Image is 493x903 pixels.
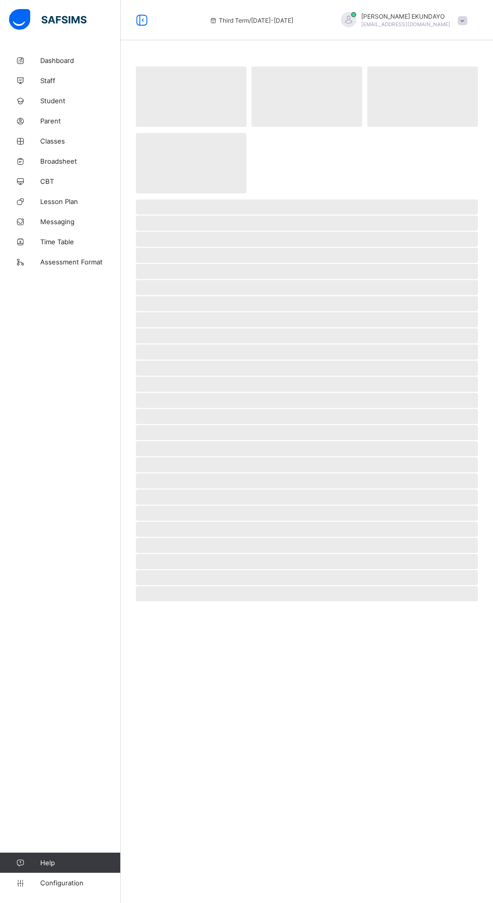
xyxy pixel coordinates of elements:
[136,506,478,521] span: ‌
[136,361,478,376] span: ‌
[136,216,478,231] span: ‌
[136,409,478,424] span: ‌
[9,9,87,30] img: safsims
[136,312,478,327] span: ‌
[40,218,121,226] span: Messaging
[40,197,121,205] span: Lesson Plan
[136,248,478,263] span: ‌
[40,157,121,165] span: Broadsheet
[136,133,247,193] span: ‌
[136,473,478,489] span: ‌
[40,117,121,125] span: Parent
[209,17,293,24] span: session/term information
[40,859,120,867] span: Help
[136,441,478,456] span: ‌
[40,238,121,246] span: Time Table
[136,522,478,537] span: ‌
[40,177,121,185] span: CBT
[136,377,478,392] span: ‌
[136,490,478,505] span: ‌
[40,56,121,64] span: Dashboard
[136,586,478,601] span: ‌
[136,344,478,360] span: ‌
[361,13,450,20] span: [PERSON_NAME] EKUNDAYO
[136,538,478,553] span: ‌
[136,328,478,343] span: ‌
[136,296,478,311] span: ‌
[252,66,362,127] span: ‌
[136,425,478,440] span: ‌
[367,66,478,127] span: ‌
[136,457,478,472] span: ‌
[136,66,247,127] span: ‌
[136,393,478,408] span: ‌
[40,97,121,105] span: Student
[40,77,121,85] span: Staff
[136,570,478,585] span: ‌
[361,21,450,27] span: [EMAIL_ADDRESS][DOMAIN_NAME]
[40,137,121,145] span: Classes
[136,232,478,247] span: ‌
[331,12,472,29] div: SOLOMONEKUNDAYO
[40,879,120,887] span: Configuration
[136,280,478,295] span: ‌
[136,554,478,569] span: ‌
[136,264,478,279] span: ‌
[136,199,478,215] span: ‌
[40,258,121,266] span: Assessment Format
